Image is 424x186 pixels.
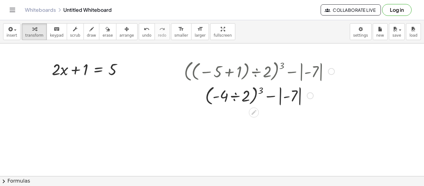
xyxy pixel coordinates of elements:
[353,33,368,38] span: settings
[210,23,235,40] button: fullscreen
[25,33,43,38] span: transform
[158,33,166,38] span: redo
[99,23,116,40] button: erase
[350,23,372,40] button: settings
[191,23,209,40] button: format_sizelarger
[116,23,138,40] button: arrange
[144,25,150,33] i: undo
[83,23,100,40] button: draw
[102,33,113,38] span: erase
[25,7,56,13] a: Whiteboards
[155,23,170,40] button: redoredo
[373,23,388,40] button: new
[249,107,259,117] div: Edit math
[382,4,412,16] button: Log in
[376,33,384,38] span: new
[54,25,60,33] i: keyboard
[50,33,64,38] span: keypad
[389,23,405,40] button: save
[171,23,192,40] button: format_sizesmaller
[326,7,376,13] span: Collaborate Live
[7,5,17,15] button: Toggle navigation
[87,33,96,38] span: draw
[47,23,67,40] button: keyboardkeypad
[67,23,84,40] button: scrub
[197,25,203,33] i: format_size
[142,33,151,38] span: undo
[214,33,232,38] span: fullscreen
[120,33,134,38] span: arrange
[22,23,47,40] button: transform
[159,25,165,33] i: redo
[392,33,401,38] span: save
[7,33,17,38] span: insert
[406,23,421,40] button: load
[195,33,205,38] span: larger
[409,33,417,38] span: load
[178,25,184,33] i: format_size
[3,23,20,40] button: insert
[70,33,80,38] span: scrub
[321,4,381,16] button: Collaborate Live
[139,23,155,40] button: undoundo
[174,33,188,38] span: smaller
